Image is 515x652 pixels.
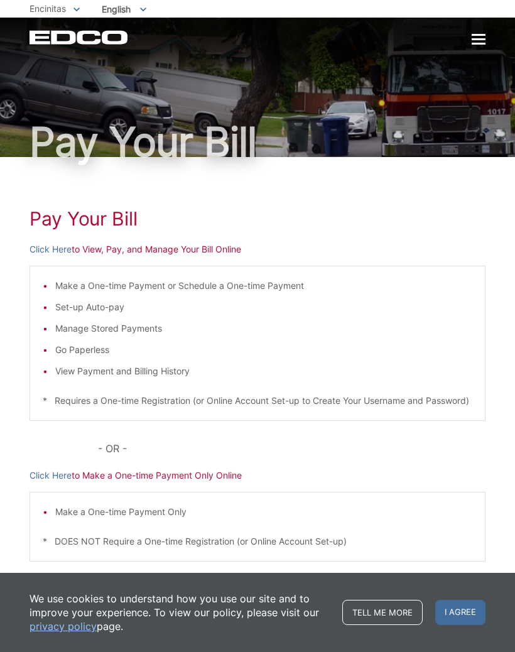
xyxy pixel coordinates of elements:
h1: Pay Your Bill [30,122,485,162]
li: Make a One-time Payment Only [55,505,472,519]
p: to Make a One-time Payment Only Online [30,469,485,482]
a: EDCD logo. Return to the homepage. [30,30,129,45]
span: I agree [435,600,485,625]
li: Make a One-time Payment or Schedule a One-time Payment [55,279,472,293]
a: Click Here [30,469,72,482]
p: We use cookies to understand how you use our site and to improve your experience. To view our pol... [30,592,330,633]
a: Click Here [30,242,72,256]
span: Encinitas [30,3,66,14]
a: Tell me more [342,600,423,625]
p: * Requires a One-time Registration (or Online Account Set-up to Create Your Username and Password) [43,394,472,408]
p: * DOES NOT Require a One-time Registration (or Online Account Set-up) [43,535,472,548]
li: View Payment and Billing History [55,364,472,378]
li: Manage Stored Payments [55,322,472,335]
li: Set-up Auto-pay [55,300,472,314]
p: to View, Pay, and Manage Your Bill Online [30,242,485,256]
h1: Pay Your Bill [30,207,485,230]
a: privacy policy [30,619,97,633]
p: - OR - [98,440,485,457]
li: Go Paperless [55,343,472,357]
